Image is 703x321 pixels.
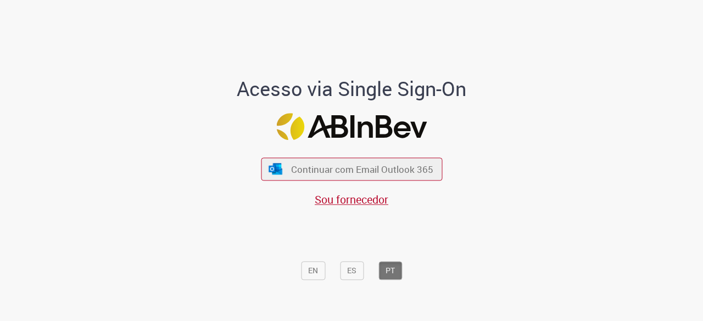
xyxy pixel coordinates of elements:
[261,158,442,181] button: ícone Azure/Microsoft 360 Continuar com Email Outlook 365
[378,262,402,280] button: PT
[291,163,433,176] span: Continuar com Email Outlook 365
[340,262,364,280] button: ES
[315,192,388,207] a: Sou fornecedor
[199,78,504,100] h1: Acesso via Single Sign-On
[301,262,325,280] button: EN
[276,113,427,140] img: Logo ABInBev
[268,163,283,174] img: ícone Azure/Microsoft 360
